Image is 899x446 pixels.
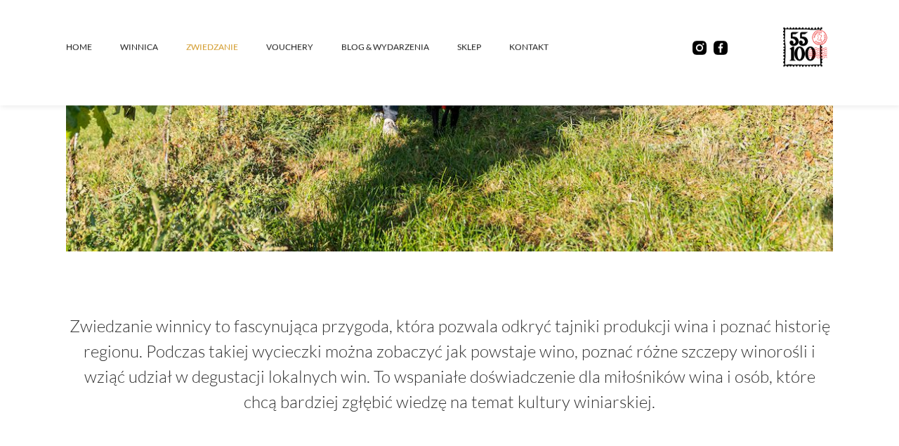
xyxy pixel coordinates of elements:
[66,313,833,414] p: Zwiedzanie winnicy to fascynująca przygoda, która pozwala odkryć tajniki produkcji wina i poznać ...
[457,26,509,68] a: SKLEP
[120,26,186,68] a: winnica
[509,26,577,68] a: kontakt
[186,26,266,68] a: ZWIEDZANIE
[66,26,120,68] a: Home
[341,26,457,68] a: Blog & Wydarzenia
[266,26,341,68] a: vouchery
